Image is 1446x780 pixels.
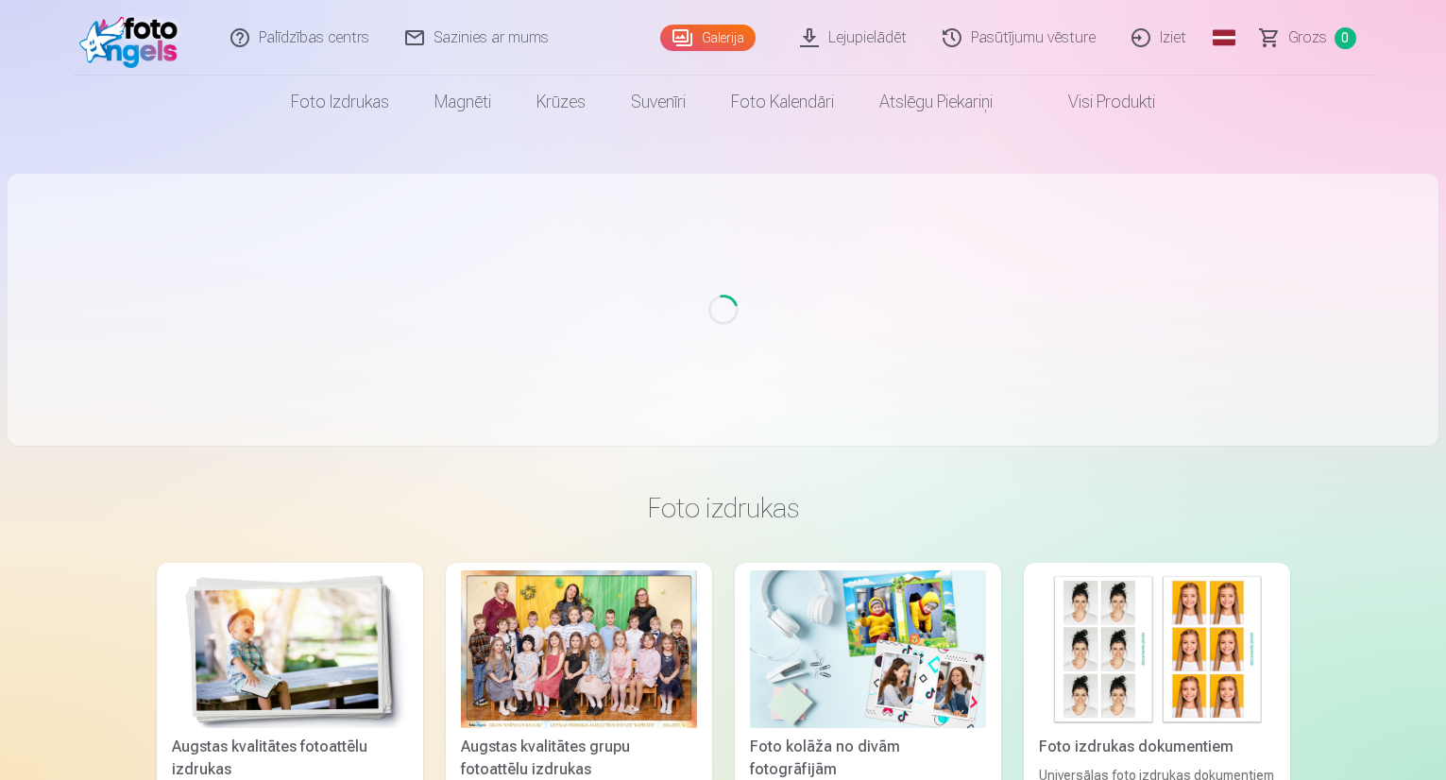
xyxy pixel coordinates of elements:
a: Galerija [660,25,756,51]
a: Foto izdrukas [268,76,412,128]
img: Foto kolāža no divām fotogrāfijām [750,570,986,728]
span: Grozs [1288,26,1327,49]
a: Atslēgu piekariņi [857,76,1015,128]
a: Suvenīri [608,76,708,128]
a: Magnēti [412,76,514,128]
a: Visi produkti [1015,76,1178,128]
img: Augstas kvalitātes fotoattēlu izdrukas [172,570,408,728]
a: Krūzes [514,76,608,128]
span: 0 [1335,27,1356,49]
div: Foto izdrukas dokumentiem [1031,736,1283,758]
a: Foto kalendāri [708,76,857,128]
h3: Foto izdrukas [172,491,1275,525]
img: Foto izdrukas dokumentiem [1039,570,1275,728]
img: /fa1 [79,8,188,68]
